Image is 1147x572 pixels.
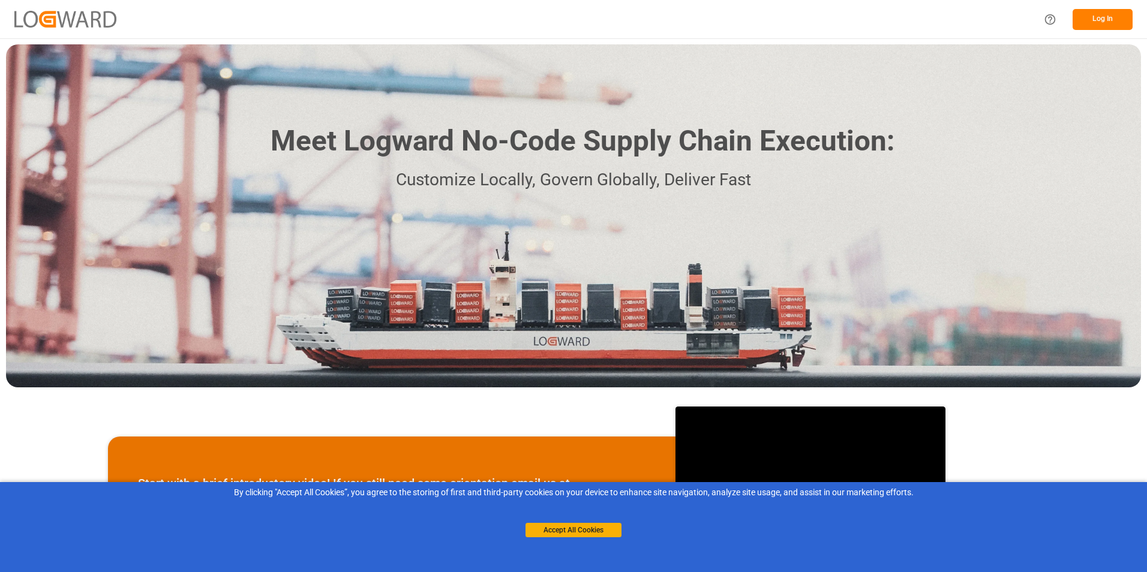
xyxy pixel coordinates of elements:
button: Accept All Cookies [526,523,621,537]
div: By clicking "Accept All Cookies”, you agree to the storing of first and third-party cookies on yo... [8,486,1139,499]
img: Logward_new_orange.png [14,11,116,27]
p: Customize Locally, Govern Globally, Deliver Fast [253,167,894,194]
p: Start with a brief introductory video! If you still need some orientation email us at , or schedu... [138,474,645,510]
button: Help Center [1037,6,1064,33]
h1: Meet Logward No-Code Supply Chain Execution: [271,120,894,162]
button: Log In [1073,9,1133,30]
